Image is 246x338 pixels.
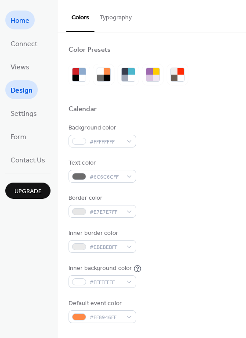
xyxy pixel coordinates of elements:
[5,150,51,169] a: Contact Us
[11,107,37,121] span: Settings
[11,37,37,51] span: Connect
[90,137,122,147] span: #FFFFFFFF
[69,229,134,238] div: Inner border color
[90,243,122,252] span: #EBEBEBFF
[90,313,122,322] span: #FF8946FF
[14,187,42,196] span: Upgrade
[11,14,29,28] span: Home
[11,130,26,144] span: Form
[69,46,111,55] div: Color Presets
[69,105,97,114] div: Calendar
[69,299,134,308] div: Default event color
[5,127,32,146] a: Form
[69,123,134,133] div: Background color
[69,264,132,273] div: Inner background color
[90,278,122,287] span: #FFFFFFFF
[5,104,42,122] a: Settings
[11,154,45,167] span: Contact Us
[5,11,35,29] a: Home
[5,80,38,99] a: Design
[5,34,43,53] a: Connect
[69,158,134,168] div: Text color
[5,183,51,199] button: Upgrade
[90,173,122,182] span: #6C6C6CFF
[11,84,33,97] span: Design
[69,194,134,203] div: Border color
[11,61,29,74] span: Views
[5,57,35,76] a: Views
[90,208,122,217] span: #E7E7E7FF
